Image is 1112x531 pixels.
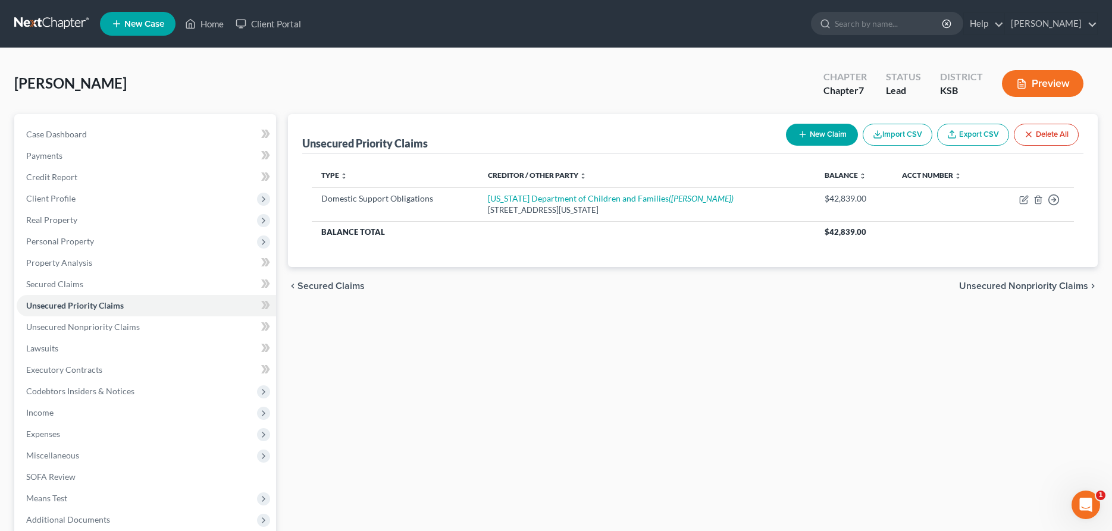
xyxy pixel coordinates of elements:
span: 1 [1096,491,1105,500]
button: chevron_left Secured Claims [288,281,365,291]
span: Executory Contracts [26,365,102,375]
button: Import CSV [863,124,932,146]
span: Means Test [26,493,67,503]
input: Search by name... [835,12,944,34]
a: Type unfold_more [321,171,347,180]
div: Chapter [823,70,867,84]
a: Case Dashboard [17,124,276,145]
a: Export CSV [937,124,1009,146]
span: Unsecured Nonpriority Claims [959,281,1088,291]
span: Unsecured Nonpriority Claims [26,322,140,332]
i: chevron_left [288,281,297,291]
span: Additional Documents [26,514,110,524]
div: Chapter [823,84,867,98]
span: Income [26,407,54,417]
div: Unsecured Priority Claims [302,136,428,150]
span: Case Dashboard [26,129,87,139]
a: Client Portal [230,13,307,34]
span: $42,839.00 [825,227,866,237]
span: Secured Claims [297,281,365,291]
a: Unsecured Priority Claims [17,295,276,316]
i: chevron_right [1088,281,1098,291]
button: Preview [1002,70,1083,97]
a: Help [964,13,1004,34]
a: SOFA Review [17,466,276,488]
span: Codebtors Insiders & Notices [26,386,134,396]
a: Acct Number unfold_more [902,171,961,180]
div: District [940,70,983,84]
span: 7 [859,84,864,96]
span: New Case [124,20,164,29]
div: $42,839.00 [825,193,883,205]
i: ([PERSON_NAME]) [669,193,734,203]
span: Unsecured Priority Claims [26,300,124,310]
div: Status [886,70,921,84]
button: Unsecured Nonpriority Claims chevron_right [959,281,1098,291]
th: Balance Total [312,221,815,243]
i: unfold_more [954,172,961,180]
i: unfold_more [859,172,866,180]
span: SOFA Review [26,472,76,482]
a: Executory Contracts [17,359,276,381]
a: Credit Report [17,166,276,188]
span: Lawsuits [26,343,58,353]
span: Miscellaneous [26,450,79,460]
span: Property Analysis [26,257,92,268]
a: Payments [17,145,276,166]
a: Property Analysis [17,252,276,274]
span: Expenses [26,429,60,439]
span: [PERSON_NAME] [14,74,127,92]
a: Unsecured Nonpriority Claims [17,316,276,338]
span: Personal Property [26,236,94,246]
button: New Claim [786,124,858,146]
div: [STREET_ADDRESS][US_STATE] [488,205,806,216]
div: Lead [886,84,921,98]
a: Lawsuits [17,338,276,359]
iframe: Intercom live chat [1072,491,1100,519]
div: Domestic Support Obligations [321,193,469,205]
a: Creditor / Other Party unfold_more [488,171,587,180]
span: Credit Report [26,172,77,182]
a: Balance unfold_more [825,171,866,180]
a: Home [179,13,230,34]
i: unfold_more [340,172,347,180]
a: [US_STATE] Department of Children and Families([PERSON_NAME]) [488,193,734,203]
span: Payments [26,150,62,161]
span: Real Property [26,215,77,225]
a: [PERSON_NAME] [1005,13,1097,34]
span: Client Profile [26,193,76,203]
i: unfold_more [580,172,587,180]
div: KSB [940,84,983,98]
span: Secured Claims [26,279,83,289]
button: Delete All [1014,124,1079,146]
a: Secured Claims [17,274,276,295]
